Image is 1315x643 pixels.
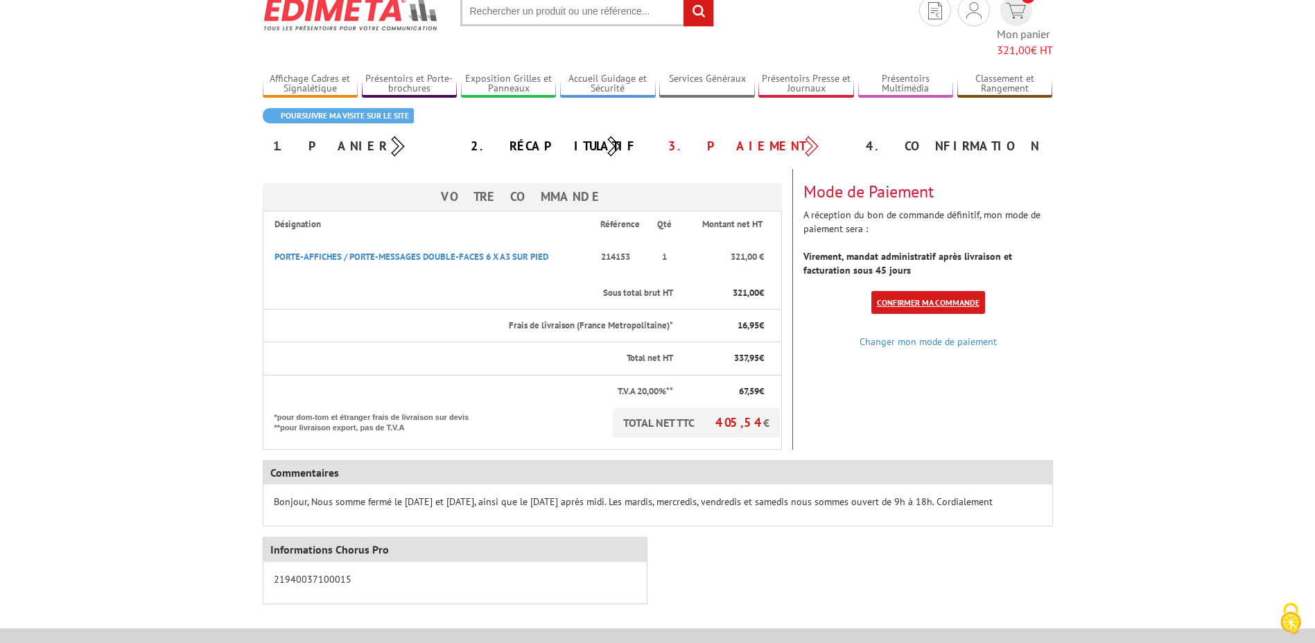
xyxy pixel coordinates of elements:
[659,73,755,96] a: Services Généraux
[686,319,763,333] p: €
[739,385,759,397] span: 67,59
[263,342,674,376] th: Total net HT
[263,538,647,562] div: Informations Chorus Pro
[275,218,584,231] p: Désignation
[263,183,782,211] h3: Votre Commande
[738,319,759,331] span: 16,95
[274,572,636,586] p: 21940037100015
[966,2,982,19] img: devis rapide
[275,385,674,398] p: T.V.A 20,00%**
[655,218,673,231] p: Qté
[858,73,954,96] a: Présentoirs Multimédia
[274,495,1042,509] p: Bonjour, Nous somme fermé le [DATE] et [DATE], ainsi que le [DATE] après midi. Les mardis, mercre...
[686,352,763,365] p: €
[860,335,997,348] a: Changer mon mode de paiement
[362,73,458,96] a: Présentoirs et Porte-brochures
[855,134,1053,159] div: 4. Confirmation
[734,352,759,364] span: 337,95
[1266,596,1315,643] button: Cookies (fenêtre modale)
[275,408,482,434] p: *pour dom-tom et étranger frais de livraison sur devis **pour livraison export, pas de T.V.A
[263,277,674,310] th: Sous total brut HT
[758,73,854,96] a: Présentoirs Presse et Journaux
[263,461,1052,485] div: Commentaires
[957,73,1053,96] a: Classement et Rangement
[263,73,358,96] a: Affichage Cadres et Signalétique
[560,73,656,96] a: Accueil Guidage et Sécurité
[263,134,460,159] div: 1. Panier
[928,2,942,19] img: devis rapide
[997,26,1053,58] span: Mon panier
[997,42,1053,58] span: € HT
[686,218,779,231] p: Montant net HT
[263,108,414,123] a: Poursuivre ma visite sur le site
[275,251,548,263] a: PORTE-AFFICHES / PORTE-MESSAGES DOUBLE-FACES 6 X A3 SUR PIED
[686,287,763,300] p: €
[803,183,1053,201] h3: Mode de Paiement
[597,218,643,231] p: Référence
[871,291,985,314] a: Confirmer ma commande
[263,309,674,342] th: Frais de livraison (France Metropolitaine)*
[997,43,1031,57] span: 321,00
[613,408,780,437] p: TOTAL NET TTC €
[686,385,763,398] p: €
[1273,601,1308,636] img: Cookies (fenêtre modale)
[803,250,1012,276] strong: Virement, mandat administratif après livraison et facturation sous 45 jours
[1006,3,1026,19] img: devis rapide
[686,251,763,264] p: 321,00 €
[655,251,673,264] p: 1
[471,138,637,154] a: 2. Récapitulatif
[793,169,1063,334] div: A réception du bon de commande définitif, mon mode de paiement sera :
[461,73,557,96] a: Exposition Grilles et Panneaux
[597,244,643,271] p: 214153
[658,134,855,159] div: 3. Paiement
[715,414,763,430] span: 405,54
[733,287,759,299] span: 321,00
